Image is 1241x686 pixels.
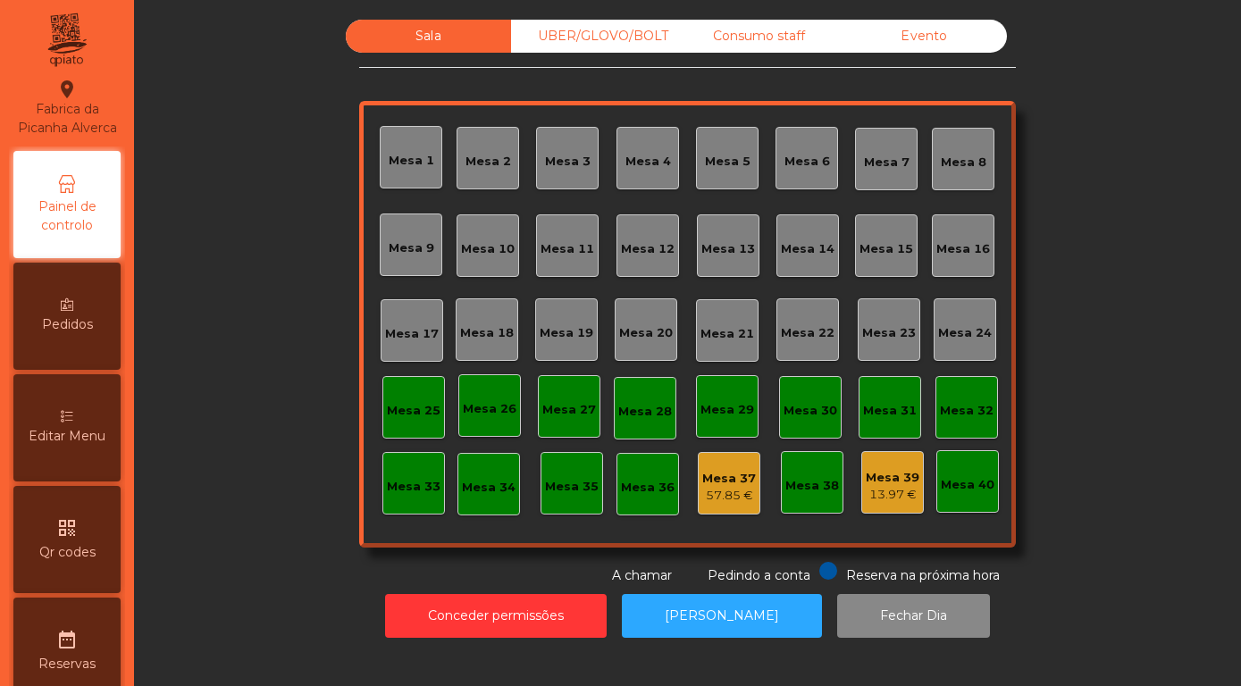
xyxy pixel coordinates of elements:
[56,517,78,539] i: qr_code
[784,402,837,420] div: Mesa 30
[941,476,994,494] div: Mesa 40
[863,402,917,420] div: Mesa 31
[702,470,756,488] div: Mesa 37
[389,239,434,257] div: Mesa 9
[540,324,593,342] div: Mesa 19
[781,324,834,342] div: Mesa 22
[56,629,78,650] i: date_range
[618,403,672,421] div: Mesa 28
[38,655,96,673] span: Reservas
[701,240,755,258] div: Mesa 13
[936,240,990,258] div: Mesa 16
[389,152,434,170] div: Mesa 1
[387,478,440,496] div: Mesa 33
[45,9,88,71] img: qpiato
[621,479,675,497] div: Mesa 36
[541,240,594,258] div: Mesa 11
[846,567,1000,583] span: Reserva na próxima hora
[708,567,810,583] span: Pedindo a conta
[612,567,672,583] span: A chamar
[622,594,822,638] button: [PERSON_NAME]
[862,324,916,342] div: Mesa 23
[702,487,756,505] div: 57.85 €
[676,20,842,53] div: Consumo staff
[781,240,834,258] div: Mesa 14
[462,479,516,497] div: Mesa 34
[463,400,516,418] div: Mesa 26
[700,325,754,343] div: Mesa 21
[39,543,96,562] span: Qr codes
[866,486,919,504] div: 13.97 €
[545,478,599,496] div: Mesa 35
[542,401,596,419] div: Mesa 27
[700,401,754,419] div: Mesa 29
[545,153,591,171] div: Mesa 3
[938,324,992,342] div: Mesa 24
[14,79,120,138] div: Fabrica da Picanha Alverca
[18,197,116,235] span: Painel de controlo
[705,153,750,171] div: Mesa 5
[785,477,839,495] div: Mesa 38
[56,79,78,100] i: location_on
[859,240,913,258] div: Mesa 15
[385,594,607,638] button: Conceder permissões
[385,325,439,343] div: Mesa 17
[837,594,990,638] button: Fechar Dia
[864,154,910,171] div: Mesa 7
[465,153,511,171] div: Mesa 2
[866,469,919,487] div: Mesa 39
[346,20,511,53] div: Sala
[42,315,93,334] span: Pedidos
[461,240,515,258] div: Mesa 10
[842,20,1007,53] div: Evento
[784,153,830,171] div: Mesa 6
[460,324,514,342] div: Mesa 18
[941,154,986,171] div: Mesa 8
[940,402,994,420] div: Mesa 32
[511,20,676,53] div: UBER/GLOVO/BOLT
[625,153,671,171] div: Mesa 4
[619,324,673,342] div: Mesa 20
[387,402,440,420] div: Mesa 25
[621,240,675,258] div: Mesa 12
[29,427,105,446] span: Editar Menu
